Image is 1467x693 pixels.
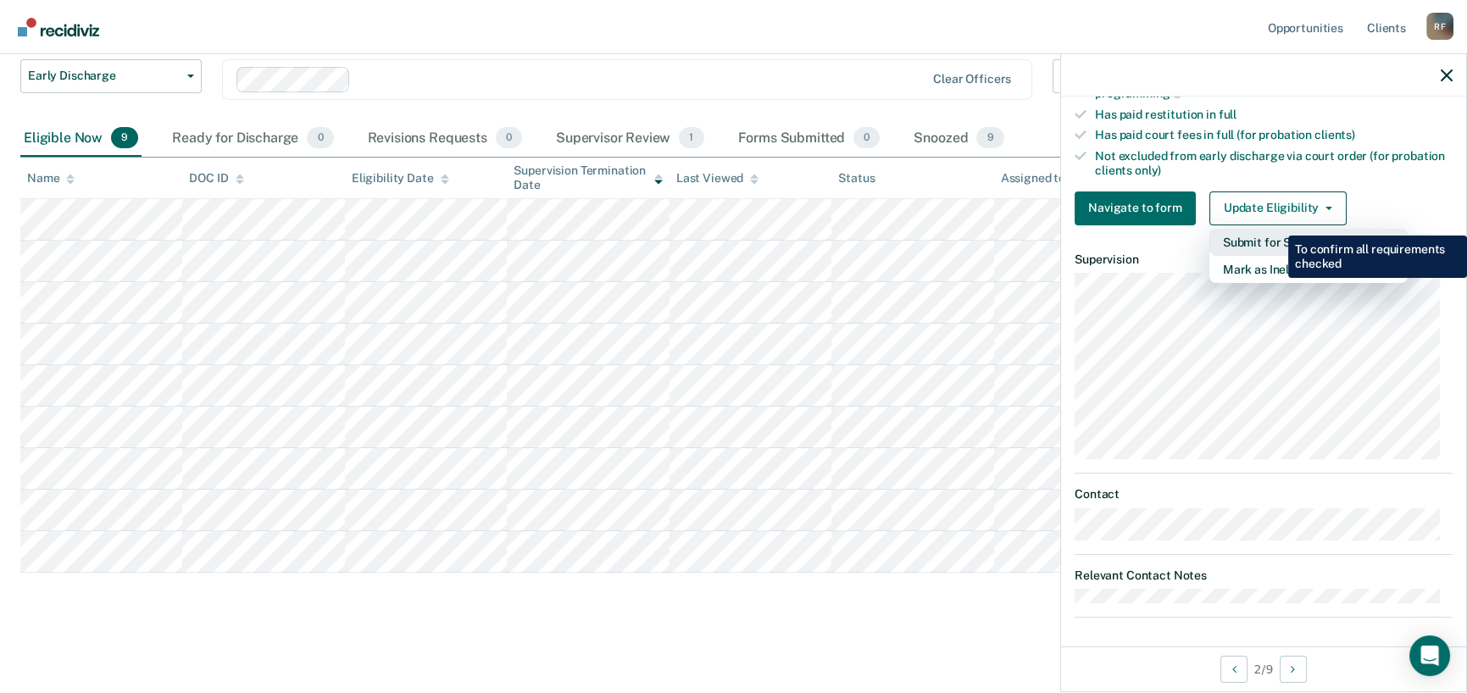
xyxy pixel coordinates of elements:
[496,127,522,149] span: 0
[676,171,759,186] div: Last Viewed
[1075,252,1453,267] dt: Supervision
[1209,229,1408,256] button: Submit for Supervisor Approval
[1280,656,1307,683] button: Next Opportunity
[853,127,880,149] span: 0
[1426,13,1453,40] button: Profile dropdown button
[27,171,75,186] div: Name
[735,120,884,158] div: Forms Submitted
[169,120,336,158] div: Ready for Discharge
[1001,171,1081,186] div: Assigned to
[1135,164,1161,177] span: only)
[1426,13,1453,40] div: R F
[1209,256,1408,283] button: Mark as Ineligible
[28,69,181,83] span: Early Discharge
[553,120,708,158] div: Supervisor Review
[1075,568,1453,583] dt: Relevant Contact Notes
[933,72,1011,86] div: Clear officers
[1409,635,1450,676] div: Open Intercom Messenger
[1075,191,1196,225] button: Navigate to form
[1095,128,1453,142] div: Has paid court fees in full (for probation
[976,127,1003,149] span: 9
[1095,149,1453,178] div: Not excluded from early discharge via court order (for probation clients
[1075,191,1203,225] a: Navigate to form link
[1219,108,1236,121] span: full
[1220,656,1248,683] button: Previous Opportunity
[910,120,1007,158] div: Snoozed
[1314,128,1355,141] span: clients)
[307,127,333,149] span: 0
[1209,191,1347,225] button: Update Eligibility
[20,120,142,158] div: Eligible Now
[352,171,449,186] div: Eligibility Date
[1095,108,1453,122] div: Has paid restitution in
[18,18,99,36] img: Recidiviz
[679,127,703,149] span: 1
[1075,487,1453,502] dt: Contact
[514,164,662,192] div: Supervision Termination Date
[111,127,138,149] span: 9
[189,171,243,186] div: DOC ID
[838,171,875,186] div: Status
[1095,86,1182,100] span: programming
[1061,646,1466,691] div: 2 / 9
[364,120,525,158] div: Revisions Requests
